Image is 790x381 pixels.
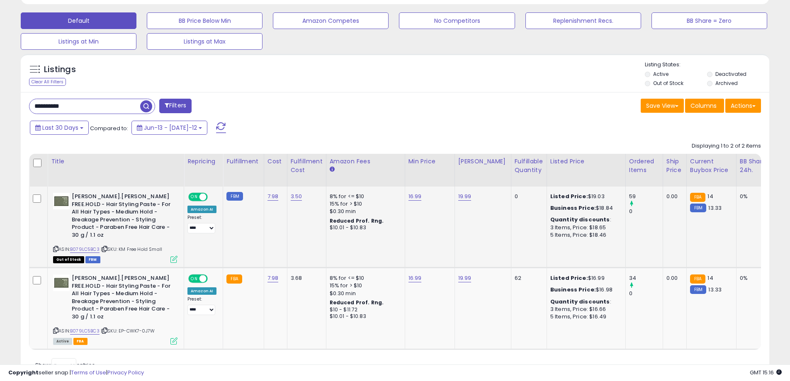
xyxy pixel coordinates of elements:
div: Fulfillment [226,157,260,166]
b: Listed Price: [550,274,588,282]
span: ON [189,275,199,282]
button: BB Price Below Min [147,12,263,29]
img: 31QlM2Yb8dL._SL40_.jpg [53,193,70,209]
div: Min Price [408,157,451,166]
div: 62 [515,274,540,282]
div: 3.68 [291,274,320,282]
a: 19.99 [458,192,472,201]
div: 34 [629,274,663,282]
img: 31QlM2Yb8dL._SL40_.jpg [53,274,70,291]
div: Amazon AI [187,287,216,295]
a: Terms of Use [71,369,106,376]
div: 0% [740,193,767,200]
div: 15% for > $10 [330,282,399,289]
a: B079LC5BC3 [70,328,100,335]
button: Listings at Min [21,33,136,50]
h5: Listings [44,64,76,75]
b: Quantity discounts [550,298,610,306]
button: BB Share = Zero [651,12,767,29]
span: Compared to: [90,124,128,132]
button: Default [21,12,136,29]
small: FBA [690,193,705,202]
div: seller snap | | [8,369,144,377]
div: Displaying 1 to 2 of 2 items [692,142,761,150]
b: Reduced Prof. Rng. [330,299,384,306]
div: Fulfillment Cost [291,157,323,175]
div: : [550,298,619,306]
b: Business Price: [550,286,596,294]
div: Listed Price [550,157,622,166]
div: Ship Price [666,157,683,175]
span: Columns [690,102,717,110]
div: 59 [629,193,663,200]
a: 16.99 [408,274,422,282]
small: FBM [690,285,706,294]
span: Jun-13 - [DATE]-12 [144,124,197,132]
div: 0 [629,290,663,297]
div: $16.99 [550,274,619,282]
b: Business Price: [550,204,596,212]
small: FBM [690,204,706,212]
div: Repricing [187,157,219,166]
a: 19.99 [458,274,472,282]
div: 3 Items, Price: $18.65 [550,224,619,231]
button: Listings at Max [147,33,263,50]
div: 0.00 [666,274,680,282]
span: FBA [73,338,88,345]
div: 15% for > $10 [330,200,399,208]
a: 16.99 [408,192,422,201]
div: 5 Items, Price: $18.46 [550,231,619,239]
span: 13.33 [708,286,722,294]
a: 7.98 [267,274,279,282]
a: Privacy Policy [107,369,144,376]
div: $10 - $11.72 [330,306,399,313]
b: Quantity discounts [550,216,610,223]
b: Listed Price: [550,192,588,200]
span: | SKU: EP-CWK7-0J7W [101,328,155,334]
label: Deactivated [715,70,746,78]
button: Last 30 Days [30,121,89,135]
label: Out of Stock [653,80,683,87]
div: Preset: [187,215,216,233]
small: FBA [226,274,242,284]
span: ON [189,194,199,201]
div: [PERSON_NAME] [458,157,508,166]
span: 13.33 [708,204,722,212]
div: Amazon AI [187,206,216,213]
strong: Copyright [8,369,39,376]
small: FBA [690,274,705,284]
button: Save View [641,99,684,113]
span: OFF [207,275,220,282]
span: Show: entries [35,361,95,369]
span: 2025-08-12 15:16 GMT [750,369,782,376]
button: Columns [685,99,724,113]
div: 0% [740,274,767,282]
div: ASIN: [53,193,177,262]
a: 3.50 [291,192,302,201]
span: | SKU: KM Free Hold Small [101,246,162,252]
div: $16.98 [550,286,619,294]
div: $10.01 - $10.83 [330,224,399,231]
div: 3 Items, Price: $16.66 [550,306,619,313]
div: Amazon Fees [330,157,401,166]
div: 0 [629,208,663,215]
a: 7.98 [267,192,279,201]
div: 8% for <= $10 [330,193,399,200]
div: Title [51,157,180,166]
span: All listings that are currently out of stock and unavailable for purchase on Amazon [53,256,84,263]
div: Cost [267,157,284,166]
div: Current Buybox Price [690,157,733,175]
div: Fulfillable Quantity [515,157,543,175]
button: Actions [725,99,761,113]
b: Reduced Prof. Rng. [330,217,384,224]
div: Clear All Filters [29,78,66,86]
b: [PERSON_NAME].[PERSON_NAME] FREE.HOLD - Hair Styling Paste - For All Hair Types - Medium Hold - B... [72,193,173,241]
div: $10.01 - $10.83 [330,313,399,320]
label: Archived [715,80,738,87]
span: 14 [707,274,713,282]
div: 5 Items, Price: $16.49 [550,313,619,320]
div: : [550,216,619,223]
div: 8% for <= $10 [330,274,399,282]
small: Amazon Fees. [330,166,335,173]
button: No Competitors [399,12,515,29]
